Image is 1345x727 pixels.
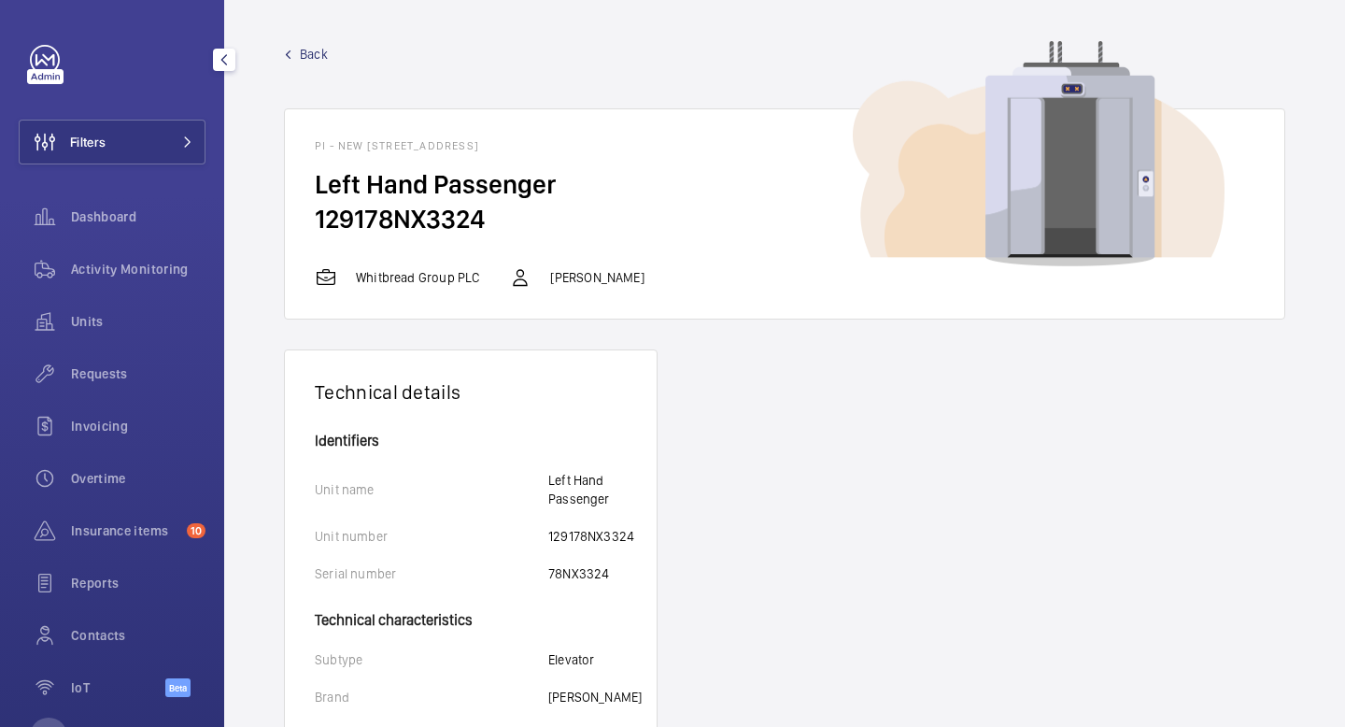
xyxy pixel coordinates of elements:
p: [PERSON_NAME] [548,688,642,706]
p: 129178NX3324 [548,527,634,546]
p: Unit number [315,527,548,546]
span: 10 [187,523,205,538]
img: device image [853,41,1225,267]
span: Overtime [71,469,205,488]
span: Activity Monitoring [71,260,205,278]
span: Insurance items [71,521,179,540]
p: Serial number [315,564,548,583]
button: Filters [19,120,205,164]
span: IoT [71,678,165,697]
span: Reports [71,574,205,592]
span: Beta [165,678,191,697]
span: Back [300,45,328,64]
p: Whitbread Group PLC [356,268,479,287]
span: Requests [71,364,205,383]
p: Unit name [315,480,548,499]
h1: PI - New [STREET_ADDRESS] [315,139,1254,152]
p: [PERSON_NAME] [550,268,644,287]
p: Elevator [548,650,594,669]
h1: Technical details [315,380,627,404]
p: 78NX3324 [548,564,609,583]
h2: 129178NX3324 [315,202,1254,236]
span: Contacts [71,626,205,645]
p: Brand [315,688,548,706]
h2: Left Hand Passenger [315,167,1254,202]
h4: Identifiers [315,434,627,449]
h4: Technical characteristics [315,602,627,628]
span: Filters [70,133,106,151]
span: Invoicing [71,417,205,435]
p: Subtype [315,650,548,669]
span: Dashboard [71,207,205,226]
p: Left Hand Passenger [548,471,627,508]
span: Units [71,312,205,331]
